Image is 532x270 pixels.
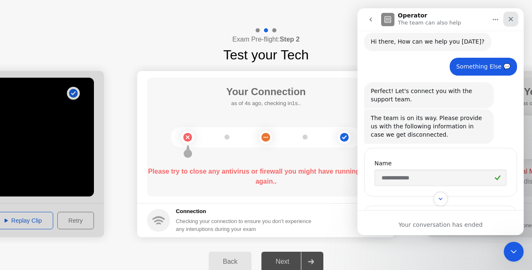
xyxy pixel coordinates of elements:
div: Checking your connection to ensure you don’t experience any interuptions during your exam [176,217,316,233]
h5: as of 4s ago, checking in1s.. [226,99,306,108]
iframe: Intercom live chat [357,8,524,235]
div: Next [264,258,301,265]
div: Back [211,258,249,265]
h1: Your Connection [226,84,306,99]
b: Please try to close any antivirus or firewall you might have running and try again.. [148,168,384,185]
iframe: Intercom live chat [504,242,524,262]
b: Step 2 [280,36,300,43]
h5: Connection [176,207,316,216]
h4: Exam Pre-flight: [232,34,300,44]
h1: Test your Tech [223,45,309,65]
